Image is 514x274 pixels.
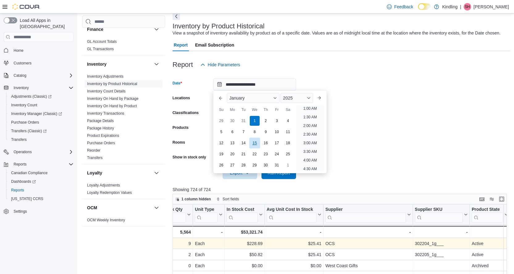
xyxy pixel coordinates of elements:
[87,133,119,138] a: Product Expirations
[157,207,191,223] button: In Stock Qty
[87,232,102,238] h3: Pricing
[195,39,234,51] span: Email Subscription
[195,228,223,236] div: -
[173,125,189,130] label: Products
[472,262,508,270] div: Archived
[325,207,406,223] div: Supplier
[301,122,319,129] li: 2:00 AM
[301,131,319,138] li: 2:30 AM
[87,61,107,67] h3: Inventory
[173,155,206,160] label: Show in stock only
[261,127,271,137] div: day-9
[82,182,165,199] div: Loyalty
[11,59,34,67] a: Customers
[227,207,262,223] button: In Stock Cost
[301,165,319,173] li: 4:30 AM
[239,105,249,115] div: Tu
[195,207,223,223] button: Unit Type
[14,162,27,167] span: Reports
[261,138,271,148] div: day-16
[14,149,32,154] span: Operations
[9,178,73,185] span: Dashboards
[157,207,186,223] div: In Stock Qty
[465,3,470,10] span: SH
[239,138,249,148] div: day-14
[239,116,249,126] div: day-31
[11,207,73,215] span: Settings
[153,231,160,239] button: Pricing
[153,26,160,33] button: Finance
[216,105,226,115] div: Su
[228,160,237,170] div: day-27
[14,85,29,90] span: Inventory
[173,22,265,30] h3: Inventory by Product Historical
[228,116,237,126] div: day-30
[11,46,73,54] span: Home
[11,161,29,168] button: Reports
[87,190,132,195] a: Loyalty Redemption Values
[301,105,319,112] li: 1:00 AM
[266,207,316,223] div: Avg Unit Cost In Stock
[11,59,73,67] span: Customers
[415,240,467,247] div: 302204_1g___
[208,62,240,68] span: Hide Parameters
[173,30,501,36] div: View a snapshot of inventory availability by product as of a specific date. Values are as of midn...
[301,113,319,121] li: 1:30 AM
[87,126,114,130] a: Package History
[11,72,29,79] button: Catalog
[11,94,52,99] span: Adjustments (Classic)
[9,195,73,202] span: Washington CCRS
[384,1,416,13] a: Feedback
[87,183,120,187] a: Loyalty Adjustments
[301,148,319,155] li: 3:30 AM
[283,116,293,126] div: day-4
[87,26,152,32] button: Finance
[6,186,76,194] button: Reports
[157,251,191,259] div: 2
[195,251,223,259] div: Each
[266,207,321,223] button: Avg Unit Cost In Stock
[472,251,508,259] div: Active
[6,101,76,109] button: Inventory Count
[87,47,114,51] a: GL Transactions
[173,195,213,203] button: 1 column hidden
[9,93,54,100] a: Adjustments (Classic)
[87,218,125,223] span: OCM Weekly Inventory
[472,207,503,213] div: Product State
[87,81,137,86] span: Inventory by Product Historical
[415,207,462,213] div: Supplier SKU
[9,101,40,109] a: Inventory Count
[87,111,124,116] span: Inventory Transactions
[272,160,282,170] div: day-31
[6,135,76,144] button: Transfers
[157,207,186,213] div: In Stock Qty
[9,110,65,117] a: Inventory Manager (Classic)
[87,89,126,94] span: Inventory Count Details
[11,120,39,125] span: Purchase Orders
[472,240,508,247] div: Active
[250,160,260,170] div: day-29
[228,138,237,148] div: day-13
[11,188,24,193] span: Reports
[173,61,193,68] h3: Report
[87,39,117,44] span: GL Account Totals
[9,101,73,109] span: Inventory Count
[87,104,137,108] span: Inventory On Hand by Product
[11,111,62,116] span: Inventory Manager (Classic)
[6,109,76,118] a: Inventory Manager (Classic)
[283,160,293,170] div: day-1
[1,207,76,216] button: Settings
[283,138,293,148] div: day-18
[195,207,218,213] div: Unit Type
[82,216,165,226] div: OCM
[250,116,260,126] div: day-1
[227,262,262,270] div: $0.00
[229,96,245,100] span: January
[87,205,152,211] button: OCM
[87,74,123,79] a: Inventory Adjustments
[87,218,125,222] a: OCM Weekly Inventory
[227,240,262,247] div: $228.69
[195,262,223,270] div: Each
